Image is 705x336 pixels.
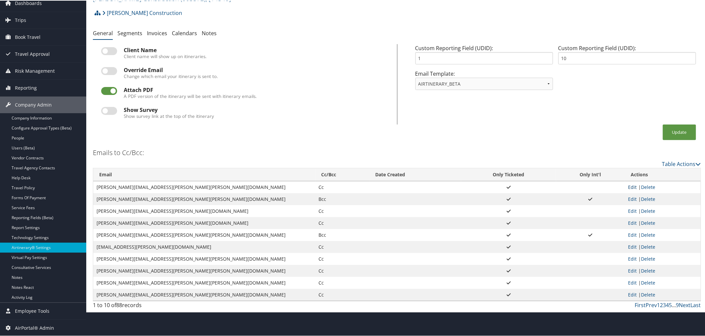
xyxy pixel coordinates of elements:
[15,28,40,45] span: Book Travel
[662,160,701,167] a: Table Actions
[679,301,691,308] a: Next
[316,216,369,228] td: Cc
[641,279,656,285] a: Delete
[625,228,701,240] td: |
[93,181,316,193] td: [PERSON_NAME][EMAIL_ADDRESS][PERSON_NAME][PERSON_NAME][DOMAIN_NAME]
[413,43,556,69] div: Custom Reporting Field (UDID):
[93,288,316,300] td: [PERSON_NAME][EMAIL_ADDRESS][PERSON_NAME][PERSON_NAME][DOMAIN_NAME]
[669,301,672,308] a: 5
[625,193,701,205] td: |
[15,79,37,96] span: Reporting
[628,279,637,285] a: Edit
[15,319,54,336] span: AirPortal® Admin
[641,291,656,297] a: Delete
[660,301,663,308] a: 2
[641,183,656,190] a: Delete
[625,181,701,193] td: |
[15,45,50,62] span: Travel Approval
[102,6,182,19] a: [PERSON_NAME] Construction
[628,231,637,237] a: Edit
[93,252,316,264] td: [PERSON_NAME][EMAIL_ADDRESS][PERSON_NAME][PERSON_NAME][DOMAIN_NAME]
[625,276,701,288] td: |
[93,168,316,181] th: Email: activate to sort column ascending
[93,193,316,205] td: [PERSON_NAME][EMAIL_ADDRESS][PERSON_NAME][PERSON_NAME][DOMAIN_NAME]
[556,168,625,181] th: Only Int'l: activate to sort column ascending
[625,216,701,228] td: |
[672,301,676,308] span: …
[641,255,656,261] a: Delete
[124,46,389,52] div: Client Name
[93,228,316,240] td: [PERSON_NAME][EMAIL_ADDRESS][PERSON_NAME][PERSON_NAME][DOMAIN_NAME]
[316,193,369,205] td: Bcc
[625,252,701,264] td: |
[663,301,666,308] a: 3
[124,92,257,99] label: A PDF version of the itinerary will be sent with itinerary emails.
[93,29,113,36] a: General
[93,300,241,312] div: 1 to 10 of records
[93,205,316,216] td: [PERSON_NAME][EMAIL_ADDRESS][PERSON_NAME][DOMAIN_NAME]
[316,240,369,252] td: Cc
[625,168,701,181] th: Actions
[93,240,316,252] td: [EMAIL_ADDRESS][PERSON_NAME][DOMAIN_NAME]
[625,264,701,276] td: |
[316,276,369,288] td: Cc
[413,69,556,95] div: Email Template:
[641,195,656,202] a: Delete
[628,207,637,213] a: Edit
[628,255,637,261] a: Edit
[369,168,461,181] th: Date Created: activate to sort column ascending
[628,267,637,273] a: Edit
[676,301,679,308] a: 9
[124,86,389,92] div: Attach PDF
[663,124,696,139] button: Update
[316,288,369,300] td: Cc
[628,219,637,225] a: Edit
[628,243,637,249] a: Edit
[641,267,656,273] a: Delete
[172,29,197,36] a: Calendars
[202,29,217,36] a: Notes
[124,106,389,112] div: Show Survey
[316,181,369,193] td: Cc
[641,231,656,237] a: Delete
[93,216,316,228] td: [PERSON_NAME][EMAIL_ADDRESS][PERSON_NAME][DOMAIN_NAME]
[666,301,669,308] a: 4
[116,301,122,308] span: 88
[316,168,369,181] th: Cc/Bcc: activate to sort column ascending
[124,52,207,59] label: Client name will show up on itineraries.
[124,72,218,79] label: Change which email your itinerary is sent to.
[641,219,656,225] a: Delete
[641,207,656,213] a: Delete
[117,29,142,36] a: Segments
[15,302,49,319] span: Employee Tools
[641,243,656,249] a: Delete
[124,112,214,119] label: Show survey link at the top of the itinerary
[93,264,316,276] td: [PERSON_NAME][EMAIL_ADDRESS][PERSON_NAME][PERSON_NAME][DOMAIN_NAME]
[316,228,369,240] td: Bcc
[93,276,316,288] td: [PERSON_NAME][EMAIL_ADDRESS][PERSON_NAME][PERSON_NAME][DOMAIN_NAME]
[556,43,699,69] div: Custom Reporting Field (UDID):
[147,29,167,36] a: Invoices
[628,195,637,202] a: Edit
[646,301,657,308] a: Prev
[316,205,369,216] td: Cc
[657,301,660,308] a: 1
[15,96,52,113] span: Company Admin
[15,62,55,79] span: Risk Management
[691,301,701,308] a: Last
[316,252,369,264] td: Cc
[625,288,701,300] td: |
[625,205,701,216] td: |
[628,183,637,190] a: Edit
[625,240,701,252] td: |
[124,66,389,72] div: Override Email
[461,168,556,181] th: Only Ticketed: activate to sort column ascending
[635,301,646,308] a: First
[316,264,369,276] td: Cc
[628,291,637,297] a: Edit
[15,11,26,28] span: Trips
[93,147,144,157] h3: Emails to Cc/Bcc:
